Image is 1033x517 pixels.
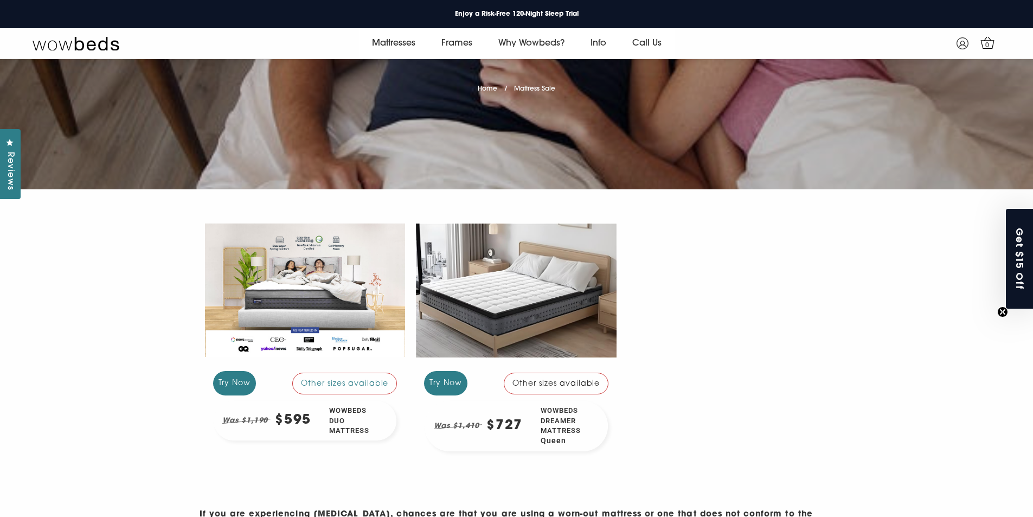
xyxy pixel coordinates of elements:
[541,436,591,446] span: Queen
[275,414,311,427] div: $595
[478,86,497,92] a: Home
[416,215,617,460] a: Try Now Other sizes available Was $1,410 $727 Wowbeds Dreamer MattressQueen
[33,36,119,51] img: Wow Beds Logo
[1013,227,1027,290] span: Get $15 Off
[504,373,609,394] div: Other sizes available
[982,40,993,51] span: 0
[222,414,271,427] em: Was $1,190
[3,152,17,190] span: Reviews
[320,401,397,441] div: Wowbeds Duo Mattress
[578,28,619,59] a: Info
[292,373,397,394] div: Other sizes available
[514,86,555,92] span: Mattress Sale
[485,28,578,59] a: Why Wowbeds?
[446,7,587,21] a: Enjoy a Risk-Free 120-Night Sleep Trial
[504,86,508,92] span: /
[1006,209,1033,309] div: Get $15 OffClose teaser
[213,371,256,395] div: Try Now
[434,419,482,433] em: Was $1,410
[997,307,1008,317] button: Close teaser
[619,28,675,59] a: Call Us
[486,419,523,433] div: $727
[205,215,406,449] a: Try Now Other sizes available Was $1,190 $595 Wowbeds Duo Mattress
[978,33,997,52] a: 0
[532,401,608,451] div: Wowbeds Dreamer Mattress
[478,71,556,99] nav: breadcrumbs
[359,28,428,59] a: Mattresses
[424,371,467,395] div: Try Now
[428,28,485,59] a: Frames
